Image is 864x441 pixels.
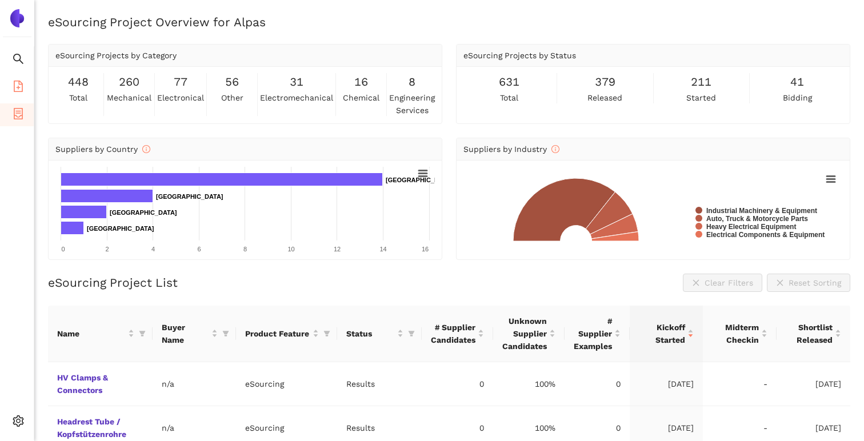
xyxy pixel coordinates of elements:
td: 0 [565,362,630,406]
span: 41 [790,73,804,91]
th: this column's title is Status,this column is sortable [337,306,422,362]
span: chemical [343,91,379,104]
th: this column's title is Name,this column is sortable [48,306,153,362]
span: 77 [174,73,187,91]
text: Heavy Electrical Equipment [706,223,796,231]
td: [DATE] [630,362,703,406]
text: [GEOGRAPHIC_DATA] [156,193,223,200]
th: this column's title is # Supplier Examples,this column is sortable [565,306,630,362]
span: info-circle [142,145,150,153]
span: Product Feature [245,327,310,340]
th: this column's title is Product Feature,this column is sortable [236,306,337,362]
td: eSourcing [236,362,337,406]
span: electromechanical [260,91,333,104]
span: filter [406,325,417,342]
span: released [587,91,622,104]
span: filter [220,319,231,348]
span: eSourcing Projects by Status [463,51,576,60]
td: n/a [153,362,236,406]
span: Name [57,327,126,340]
text: 0 [61,246,65,252]
span: filter [321,325,333,342]
h2: eSourcing Project List [48,274,178,291]
span: setting [13,411,24,434]
span: engineering services [389,91,435,117]
span: electronical [157,91,204,104]
span: other [221,91,243,104]
span: 448 [68,73,89,91]
span: bidding [783,91,812,104]
span: filter [408,330,415,337]
span: Unknown Supplier Candidates [502,315,547,352]
td: [DATE] [777,362,850,406]
th: this column's title is Midterm Checkin,this column is sortable [703,306,777,362]
span: 8 [409,73,415,91]
th: this column's title is Buyer Name,this column is sortable [153,306,236,362]
span: 16 [354,73,368,91]
span: Status [346,327,395,340]
span: filter [222,330,229,337]
span: 379 [595,73,615,91]
text: 4 [151,246,155,252]
span: total [500,91,518,104]
text: 2 [105,246,109,252]
th: this column's title is # Supplier Candidates,this column is sortable [422,306,493,362]
td: 0 [422,362,493,406]
button: closeReset Sorting [767,274,850,292]
text: 6 [197,246,201,252]
span: 56 [225,73,239,91]
button: closeClear Filters [683,274,762,292]
text: Auto, Truck & Motorcycle Parts [706,215,808,223]
span: started [686,91,716,104]
text: 16 [422,246,429,252]
th: this column's title is Unknown Supplier Candidates,this column is sortable [493,306,565,362]
span: 260 [119,73,139,91]
td: 100% [493,362,565,406]
span: Buyer Name [162,321,209,346]
span: filter [139,330,146,337]
span: 211 [691,73,711,91]
text: [GEOGRAPHIC_DATA] [110,209,177,216]
span: info-circle [551,145,559,153]
span: 31 [290,73,303,91]
span: mechanical [107,91,151,104]
text: [GEOGRAPHIC_DATA] [87,225,154,232]
img: Logo [8,9,26,27]
text: 8 [243,246,247,252]
span: Shortlist Released [786,321,833,346]
span: # Supplier Candidates [431,321,475,346]
span: 631 [499,73,519,91]
span: filter [137,325,148,342]
td: - [703,362,777,406]
span: file-add [13,77,24,99]
text: 12 [334,246,341,252]
span: Suppliers by Industry [463,145,559,154]
text: Electrical Components & Equipment [706,231,825,239]
text: 14 [379,246,386,252]
span: Kickoff Started [639,321,685,346]
span: container [13,104,24,127]
th: this column's title is Shortlist Released,this column is sortable [777,306,850,362]
span: search [13,49,24,72]
td: Results [337,362,422,406]
text: Industrial Machinery & Equipment [706,207,817,215]
span: filter [323,330,330,337]
text: 10 [287,246,294,252]
text: [GEOGRAPHIC_DATA] [386,177,453,183]
h2: eSourcing Project Overview for Alpas [48,14,850,30]
span: # Supplier Examples [574,315,612,352]
span: Midterm Checkin [712,321,759,346]
span: total [69,91,87,104]
span: Suppliers by Country [55,145,150,154]
span: eSourcing Projects by Category [55,51,177,60]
